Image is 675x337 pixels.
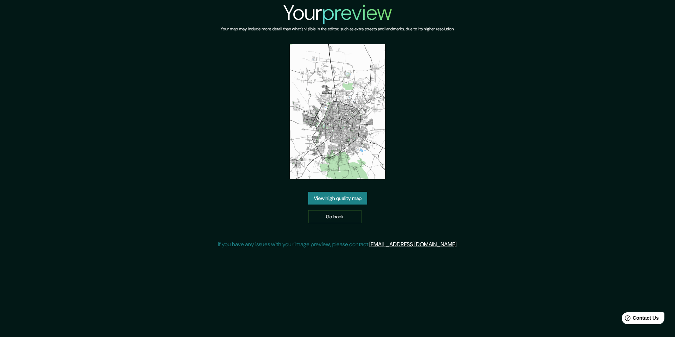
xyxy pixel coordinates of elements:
[612,309,667,329] iframe: Help widget launcher
[221,25,454,33] h6: Your map may include more detail than what's visible in the editor, such as extra streets and lan...
[369,241,456,248] a: [EMAIL_ADDRESS][DOMAIN_NAME]
[290,44,385,179] img: created-map-preview
[218,240,458,249] p: If you have any issues with your image preview, please contact .
[308,192,367,205] a: View high quality map
[308,210,362,223] a: Go back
